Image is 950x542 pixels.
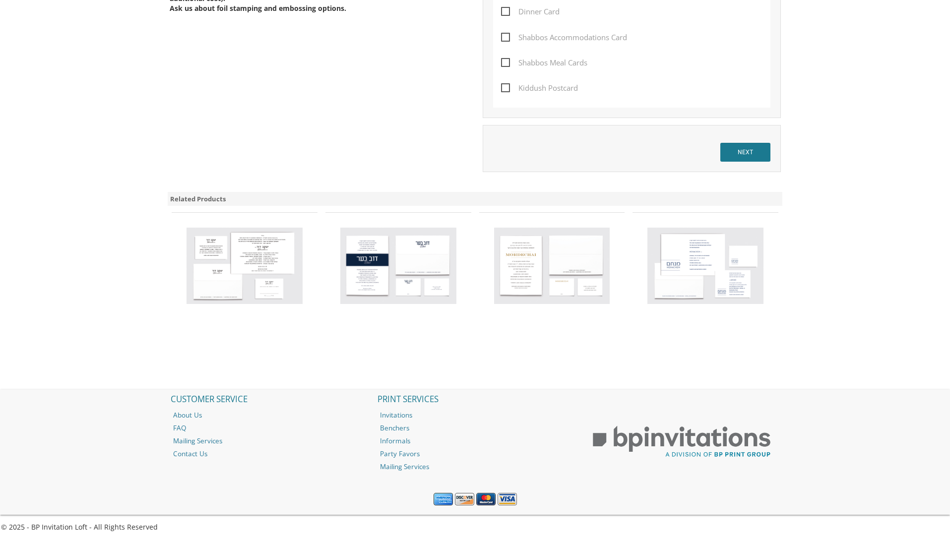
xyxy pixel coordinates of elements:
a: Contact Us [166,447,371,460]
div: Related Products [168,192,783,206]
span: Kiddush Postcard [501,82,578,94]
img: American Express [434,493,453,506]
a: Mailing Services [166,434,371,447]
img: Bar Mitzvah Invitation Style 15 [187,228,303,304]
input: NEXT [720,143,770,162]
span: Shabbos Meal Cards [501,57,587,69]
a: Benchers [373,422,578,434]
img: Bar Mitzvah Invitation Style 22 [494,228,610,304]
img: BP Print Group [579,417,784,467]
a: Party Favors [373,447,578,460]
img: Bar Mitzvah Invitation Style 17 [340,228,456,304]
a: About Us [166,409,371,422]
img: Bar Mitzvah Invitation Style 23 [647,228,763,304]
a: FAQ [166,422,371,434]
span: Shabbos Accommodations Card [501,31,627,44]
a: Mailing Services [373,460,578,473]
img: Visa [498,493,517,506]
h2: CUSTOMER SERVICE [166,390,371,409]
span: Ask us about foil stamping and embossing options. [170,3,346,13]
a: Invitations [373,409,578,422]
a: Informals [373,434,578,447]
img: Discover [455,493,474,506]
img: MasterCard [476,493,496,506]
span: Dinner Card [501,5,560,18]
h2: PRINT SERVICES [373,390,578,409]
